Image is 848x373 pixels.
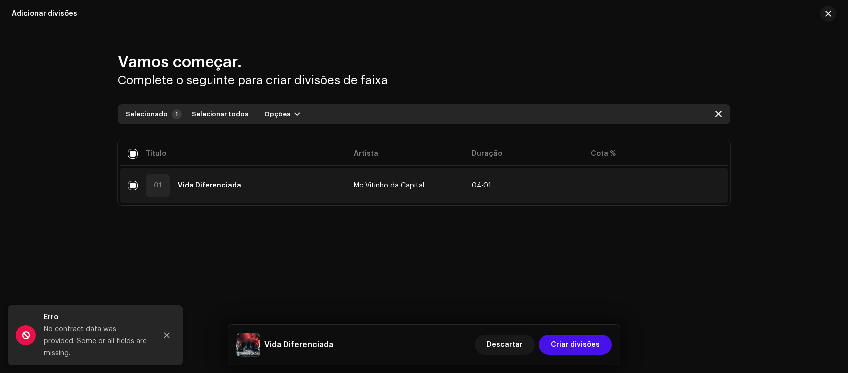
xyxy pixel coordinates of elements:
[186,106,252,122] button: Selecionar todos
[172,109,182,119] div: 1
[44,323,149,359] div: No contract data was provided. Some or all fields are missing.
[44,311,149,323] div: Erro
[472,182,491,189] span: 241
[118,72,730,88] h3: Complete o seguinte para criar divisões de faixa
[236,333,260,357] img: 007c5128-bef0-4af1-84d1-950eea782e30
[551,335,600,355] span: Criar divisões
[157,325,177,345] button: Close
[475,335,535,355] button: Descartar
[539,335,612,355] button: Criar divisões
[118,52,730,72] h2: Vamos começar.
[264,339,333,351] h5: Vida Diferenciada
[178,182,241,189] strong: Vida Diferenciada
[264,104,290,124] span: Opções
[487,335,523,355] span: Descartar
[192,104,248,124] span: Selecionar todos
[256,106,308,122] button: Opções
[354,182,424,189] span: Mc Vitinho da Capital
[146,174,170,197] div: 01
